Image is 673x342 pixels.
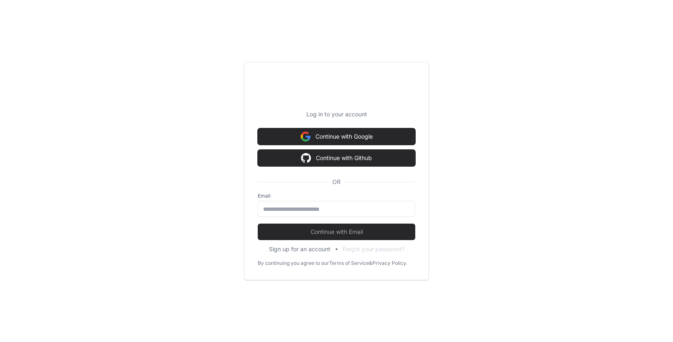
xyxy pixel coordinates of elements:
p: Log in to your account [258,110,415,118]
button: Continue with Email [258,224,415,240]
img: Sign in with google [301,150,311,166]
button: Continue with Google [258,128,415,145]
button: Sign up for an account [269,245,330,253]
button: Forgot your password? [343,245,405,253]
a: Terms of Service [329,260,369,267]
span: Continue with Email [258,228,415,236]
img: Sign in with google [301,128,311,145]
div: By continuing you agree to our [258,260,329,267]
button: Continue with Github [258,150,415,166]
div: & [369,260,372,267]
label: Email [258,193,415,199]
span: OR [329,178,344,186]
a: Privacy Policy. [372,260,407,267]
